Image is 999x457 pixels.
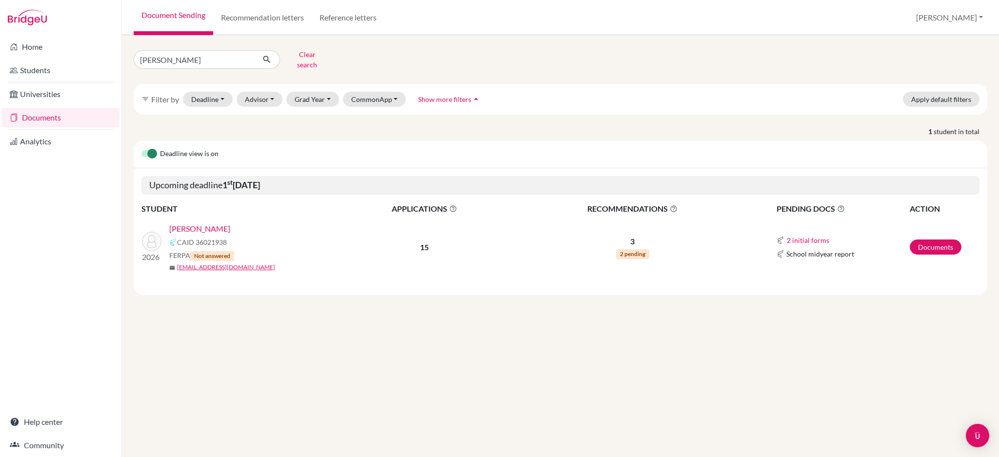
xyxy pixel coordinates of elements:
button: [PERSON_NAME] [912,8,987,27]
a: Universities [2,84,120,104]
button: Grad Year [286,92,339,107]
span: mail [169,265,175,271]
img: Common App logo [777,237,784,244]
a: [EMAIL_ADDRESS][DOMAIN_NAME] [177,263,275,272]
strong: 1 [928,126,934,137]
span: CAID 36021938 [177,237,227,247]
button: Apply default filters [903,92,979,107]
img: Teoh, Samuel [142,232,161,251]
img: Common App logo [777,250,784,258]
span: Not answered [190,251,234,261]
sup: st [227,179,233,186]
h5: Upcoming deadline [141,176,979,195]
i: arrow_drop_up [471,94,481,104]
a: Students [2,60,120,80]
input: Find student by name... [134,50,255,69]
img: Bridge-U [8,10,47,25]
span: Deadline view is on [160,148,219,160]
b: 1 [DATE] [222,179,260,190]
th: STUDENT [141,202,337,215]
span: Show more filters [418,95,471,103]
a: Documents [2,108,120,127]
a: [PERSON_NAME] [169,223,230,235]
span: Filter by [151,95,179,104]
span: 2 pending [616,249,649,259]
img: Common App logo [169,238,177,246]
p: 3 [513,236,753,247]
b: 15 [420,242,429,252]
button: Advisor [237,92,283,107]
a: Analytics [2,132,120,151]
th: ACTION [909,202,979,215]
i: filter_list [141,95,149,103]
span: APPLICATIONS [337,203,512,215]
button: Deadline [183,92,233,107]
a: Community [2,436,120,455]
span: PENDING DOCS [777,203,909,215]
div: Open Intercom Messenger [966,424,989,447]
button: CommonApp [343,92,406,107]
button: 2 initial forms [786,235,830,246]
span: FERPA [169,250,234,261]
a: Documents [910,239,961,255]
button: Clear search [280,47,334,72]
span: School midyear report [786,249,854,259]
a: Home [2,37,120,57]
button: Show more filtersarrow_drop_up [410,92,489,107]
span: student in total [934,126,987,137]
p: 2026 [142,251,161,263]
a: Help center [2,412,120,432]
span: RECOMMENDATIONS [513,203,753,215]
